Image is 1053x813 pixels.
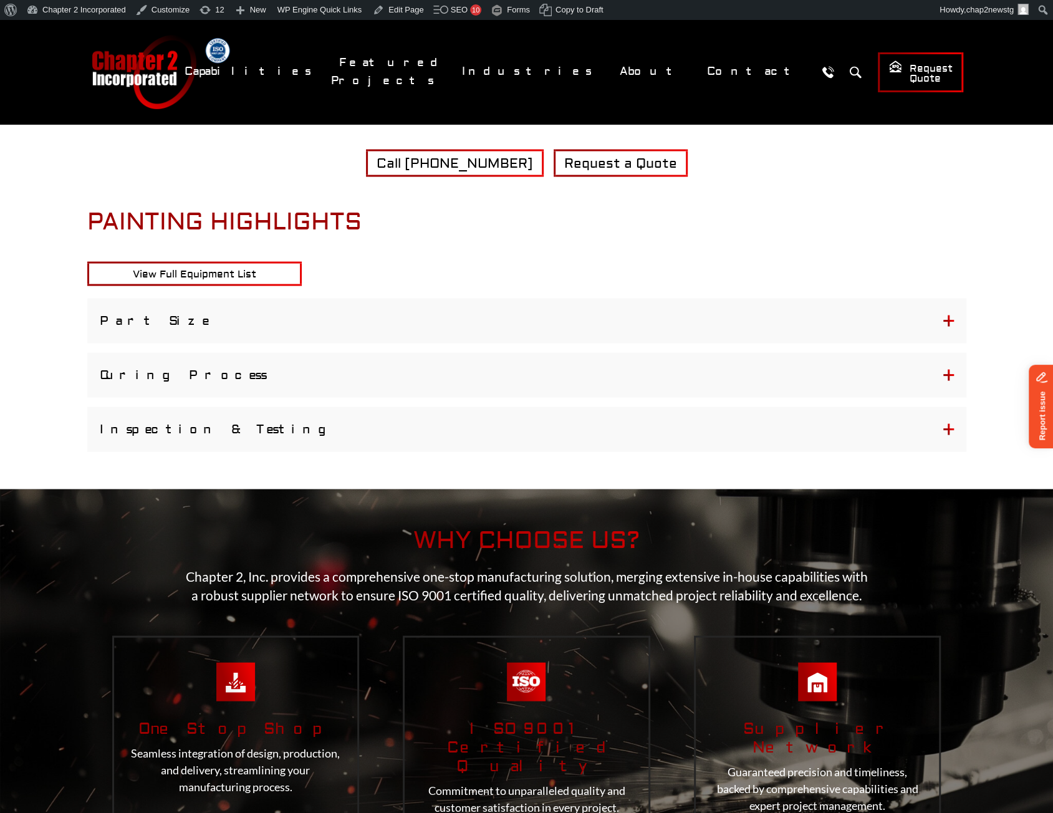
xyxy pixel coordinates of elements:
a: Call [PHONE_NUMBER] [366,149,544,176]
span: Call [PHONE_NUMBER] [377,155,533,171]
div: 10 [470,4,481,16]
span: chap2newstg [966,5,1014,14]
a: Request a Quote [554,149,688,176]
h2: Why Choose Us? [90,526,963,555]
a: View Full Equipment List [87,261,302,286]
span: View Full Equipment List [133,267,256,280]
span: Request Quote [888,60,953,85]
span: Request a Quote [564,155,677,171]
h3: Painting Highlights [87,208,966,236]
p: Chapter 2, Inc. provides a comprehensive one-stop manufacturing solution, merging extensive in-ho... [176,567,877,604]
button: Curing Process [87,352,966,397]
a: About [612,58,693,85]
a: Call Us [817,60,840,84]
h3: ISO 9001 Certified Quality [419,719,634,776]
button: Search [844,60,867,84]
a: Featured Projects [331,49,448,94]
button: Inspection & Testing [87,406,966,451]
a: Capabilities [176,58,325,85]
h3: One Stop Shop [128,719,344,738]
a: Contact [699,58,810,85]
a: Industries [454,58,605,85]
a: Chapter 2 Incorporated [90,35,196,109]
h3: Supplier Network [710,719,925,757]
button: Part Size [87,298,966,343]
a: Request Quote [878,52,963,92]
